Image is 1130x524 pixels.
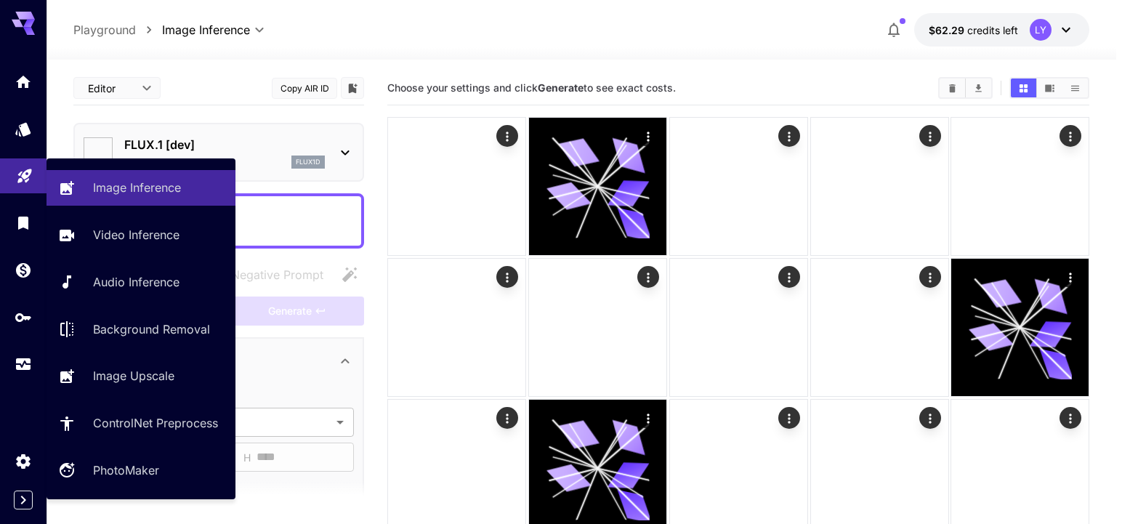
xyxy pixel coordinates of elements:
button: Show media in grid view [1011,78,1036,97]
div: Actions [778,125,799,147]
div: Actions [919,407,940,429]
div: Show media in grid viewShow media in video viewShow media in list view [1009,77,1089,99]
p: Image Inference [93,179,181,196]
div: Wallet [15,261,32,279]
div: Usage [15,355,32,374]
span: $62.29 [929,24,967,36]
a: ControlNet Preprocess [47,406,235,441]
div: Actions [496,125,518,147]
button: $62.29303 [914,13,1089,47]
div: Library [15,214,32,232]
div: Actions [637,125,658,147]
b: Generate [538,81,584,94]
div: Playground [16,162,33,180]
div: Settings [15,452,32,470]
button: Expand sidebar [14,491,33,509]
nav: breadcrumb [73,21,162,39]
div: Actions [778,266,799,288]
p: flux1d [296,157,320,167]
a: Image Inference [47,170,235,206]
span: Editor [88,81,133,96]
div: Home [15,73,32,91]
a: Video Inference [47,217,235,253]
span: Image Inference [162,21,250,39]
span: Negative prompts are not compatible with the selected model. [202,265,335,283]
div: Models [15,120,32,138]
button: Copy AIR ID [272,78,337,99]
p: FLUX.1 [dev] [124,136,325,153]
div: Actions [778,407,799,429]
div: Actions [1060,266,1081,288]
span: Choose your settings and click to see exact costs. [387,81,676,94]
p: Video Inference [93,226,179,243]
p: Audio Inference [93,273,179,291]
span: H [243,449,251,466]
button: Clear All [940,78,965,97]
div: Clear AllDownload All [938,77,993,99]
a: Background Removal [47,311,235,347]
div: Actions [637,266,658,288]
div: Actions [1060,125,1081,147]
div: Actions [496,407,518,429]
span: Negative Prompt [231,266,323,283]
button: Show media in list view [1062,78,1088,97]
div: API Keys [15,308,32,326]
div: Actions [919,266,940,288]
div: LY [1030,19,1052,41]
p: Image Upscale [93,367,174,384]
a: Image Upscale [47,358,235,394]
div: Actions [919,125,940,147]
p: Background Removal [93,321,210,338]
div: Actions [637,407,658,429]
p: ControlNet Preprocess [93,414,218,432]
p: PhotoMaker [93,461,159,479]
button: Show media in video view [1037,78,1062,97]
span: credits left [967,24,1018,36]
div: $62.29303 [929,23,1018,38]
p: Playground [73,21,136,39]
a: Audio Inference [47,265,235,300]
a: PhotoMaker [47,453,235,488]
iframe: Chat Widget [1057,454,1130,524]
div: Actions [496,266,518,288]
button: Add to library [346,79,359,97]
button: Download All [966,78,991,97]
div: Actions [1060,407,1081,429]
